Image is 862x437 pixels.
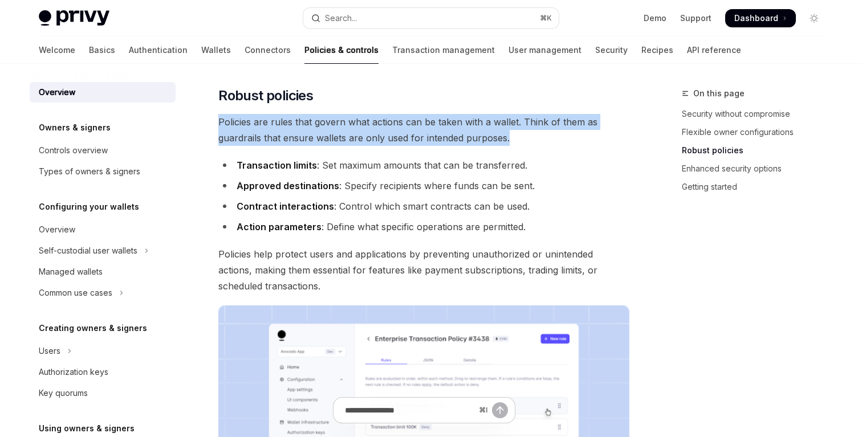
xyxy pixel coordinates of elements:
[392,36,495,64] a: Transaction management
[39,36,75,64] a: Welcome
[595,36,628,64] a: Security
[39,10,109,26] img: light logo
[39,386,88,400] div: Key quorums
[30,283,176,303] button: Toggle Common use cases section
[237,201,334,212] strong: Contract interactions
[39,344,60,358] div: Users
[39,265,103,279] div: Managed wallets
[39,365,108,379] div: Authorization keys
[682,141,832,160] a: Robust policies
[245,36,291,64] a: Connectors
[303,8,559,28] button: Open search
[805,9,823,27] button: Toggle dark mode
[39,165,140,178] div: Types of owners & signers
[89,36,115,64] a: Basics
[218,246,629,294] span: Policies help protect users and applications by preventing unauthorized or unintended actions, ma...
[30,383,176,403] a: Key quorums
[687,36,741,64] a: API reference
[39,200,139,214] h5: Configuring your wallets
[641,36,673,64] a: Recipes
[680,13,711,24] a: Support
[218,157,629,173] li: : Set maximum amounts that can be transferred.
[682,123,832,141] a: Flexible owner configurations
[693,87,745,100] span: On this page
[218,198,629,214] li: : Control which smart contracts can be used.
[201,36,231,64] a: Wallets
[39,85,75,99] div: Overview
[345,398,474,423] input: Ask a question...
[30,161,176,182] a: Types of owners & signers
[39,223,75,236] div: Overview
[218,114,629,146] span: Policies are rules that govern what actions can be taken with a wallet. Think of them as guardrai...
[39,286,112,300] div: Common use cases
[682,178,832,196] a: Getting started
[39,244,137,258] div: Self-custodial user wallets
[237,221,322,232] strong: Action parameters
[725,9,796,27] a: Dashboard
[39,144,108,157] div: Controls overview
[30,82,176,103] a: Overview
[218,178,629,194] li: : Specify recipients where funds can be sent.
[218,87,313,105] span: Robust policies
[734,13,778,24] span: Dashboard
[30,262,176,282] a: Managed wallets
[39,321,147,335] h5: Creating owners & signers
[30,362,176,382] a: Authorization keys
[30,240,176,261] button: Toggle Self-custodial user wallets section
[644,13,666,24] a: Demo
[39,422,135,435] h5: Using owners & signers
[325,11,357,25] div: Search...
[237,180,339,191] strong: Approved destinations
[30,219,176,240] a: Overview
[304,36,379,64] a: Policies & controls
[39,121,111,134] h5: Owners & signers
[682,105,832,123] a: Security without compromise
[30,341,176,361] button: Toggle Users section
[540,14,552,23] span: ⌘ K
[682,160,832,178] a: Enhanced security options
[129,36,188,64] a: Authentication
[509,36,582,64] a: User management
[218,219,629,235] li: : Define what specific operations are permitted.
[492,402,508,418] button: Send message
[237,160,317,171] strong: Transaction limits
[30,140,176,161] a: Controls overview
